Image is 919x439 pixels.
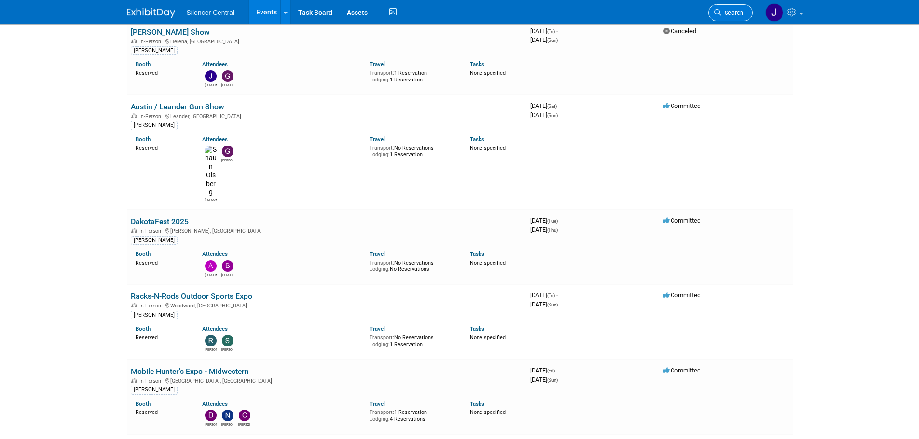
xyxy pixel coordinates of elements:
[370,77,390,83] span: Lodging:
[556,292,558,299] span: -
[370,260,394,266] span: Transport:
[663,292,700,299] span: Committed
[470,70,506,76] span: None specified
[370,151,390,158] span: Lodging:
[370,61,385,67] a: Travel
[202,251,228,257] a: Attendees
[131,39,137,43] img: In-Person Event
[187,9,235,16] span: Silencer Central
[470,400,484,407] a: Tasks
[136,258,188,266] div: Reserved
[136,333,188,341] div: Reserved
[202,325,228,332] a: Attendees
[131,303,137,307] img: In-Person Event
[136,61,151,67] a: Booth
[530,111,558,119] span: [DATE]
[221,346,233,352] div: Sarah Young
[370,251,385,257] a: Travel
[708,4,753,21] a: Search
[530,376,558,383] span: [DATE]
[131,46,178,55] div: [PERSON_NAME]
[556,27,558,35] span: -
[205,197,217,202] div: Shaun Olsberg
[370,334,394,341] span: Transport:
[139,228,164,234] span: In-Person
[370,341,390,347] span: Lodging:
[547,377,558,383] span: (Sun)
[470,61,484,67] a: Tasks
[131,121,178,130] div: [PERSON_NAME]
[547,104,557,109] span: (Sat)
[131,376,522,384] div: [GEOGRAPHIC_DATA], [GEOGRAPHIC_DATA]
[470,334,506,341] span: None specified
[547,293,555,298] span: (Fri)
[205,335,217,346] img: Rob Young
[239,410,250,421] img: Chuck Simpson
[205,410,217,421] img: Danielle Osterman
[131,226,522,234] div: [PERSON_NAME], [GEOGRAPHIC_DATA]
[131,378,137,383] img: In-Person Event
[139,378,164,384] span: In-Person
[556,367,558,374] span: -
[547,368,555,373] span: (Fri)
[663,217,700,224] span: Committed
[131,292,252,301] a: Racks-N-Rods Outdoor Sports Expo
[663,367,700,374] span: Committed
[238,421,250,427] div: Chuck Simpson
[222,260,233,272] img: Billee Page
[530,226,558,233] span: [DATE]
[558,102,560,109] span: -
[370,136,385,143] a: Travel
[131,113,137,118] img: In-Person Event
[136,400,151,407] a: Booth
[205,346,217,352] div: Rob Young
[202,136,228,143] a: Attendees
[139,303,164,309] span: In-Person
[370,416,390,422] span: Lodging:
[530,102,560,109] span: [DATE]
[131,236,178,245] div: [PERSON_NAME]
[559,217,561,224] span: -
[470,136,484,143] a: Tasks
[530,367,558,374] span: [DATE]
[221,157,233,163] div: Gregory Wilkerson
[139,113,164,120] span: In-Person
[470,260,506,266] span: None specified
[530,301,558,308] span: [DATE]
[721,9,743,16] span: Search
[470,409,506,415] span: None specified
[530,36,558,43] span: [DATE]
[221,421,233,427] div: Nickolas Osterman
[202,400,228,407] a: Attendees
[765,3,783,22] img: Jessica Crawford
[547,113,558,118] span: (Sun)
[205,421,217,427] div: Danielle Osterman
[470,251,484,257] a: Tasks
[547,227,558,233] span: (Thu)
[530,217,561,224] span: [DATE]
[136,325,151,332] a: Booth
[222,146,233,157] img: Gregory Wilkerson
[131,102,224,111] a: Austin / Leander Gun Show
[370,143,455,158] div: No Reservations 1 Reservation
[131,367,249,376] a: Mobile Hunter's Expo - Midwestern
[370,68,455,83] div: 1 Reservation 1 Reservation
[205,272,217,278] div: Andrew Sorenson
[370,266,390,272] span: Lodging:
[139,39,164,45] span: In-Person
[205,70,217,82] img: John Roach
[131,301,522,309] div: Woodward, [GEOGRAPHIC_DATA]
[470,325,484,332] a: Tasks
[136,143,188,152] div: Reserved
[131,228,137,233] img: In-Person Event
[470,145,506,151] span: None specified
[547,38,558,43] span: (Sun)
[547,302,558,307] span: (Sun)
[222,335,233,346] img: Sarah Young
[370,400,385,407] a: Travel
[136,136,151,143] a: Booth
[131,311,178,319] div: [PERSON_NAME]
[202,61,228,67] a: Attendees
[131,27,210,37] a: [PERSON_NAME] Show
[131,37,522,45] div: Helena, [GEOGRAPHIC_DATA]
